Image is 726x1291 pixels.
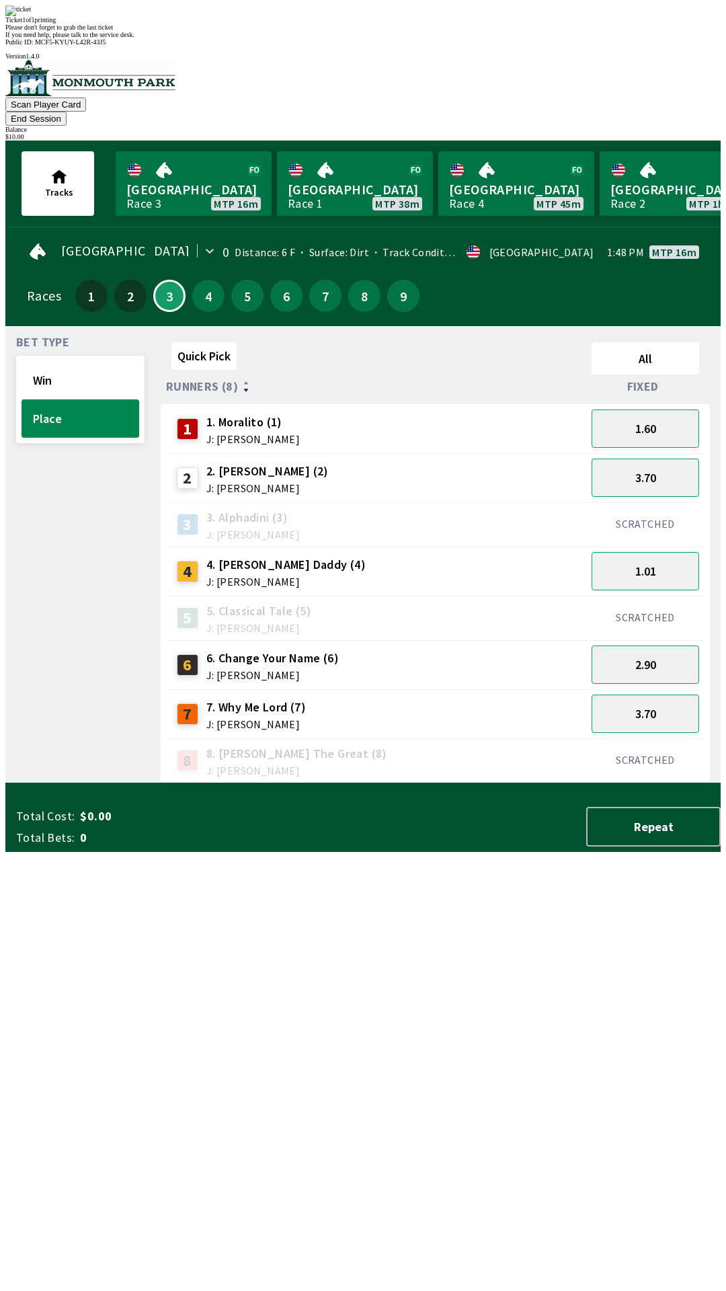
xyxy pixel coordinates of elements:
button: 2 [114,280,147,312]
button: End Session [5,112,67,126]
div: Runners (8) [166,380,586,393]
div: 5 [177,607,198,629]
span: 4 [196,291,221,301]
span: J: [PERSON_NAME] [206,719,306,730]
button: 1 [75,280,108,312]
span: 1. Moralito (1) [206,414,300,431]
button: Scan Player Card [5,97,86,112]
div: Race 3 [126,198,161,209]
span: Track Condition: Firm [369,245,487,259]
button: Win [22,361,139,399]
span: 3 [158,292,181,299]
div: Ticket 1 of 1 printing [5,16,721,24]
img: ticket [5,5,31,16]
span: 1 [79,291,104,301]
span: Win [33,373,128,388]
span: [GEOGRAPHIC_DATA] [288,181,422,198]
div: 6 [177,654,198,676]
div: [GEOGRAPHIC_DATA] [489,247,594,258]
span: MTP 45m [536,198,581,209]
span: If you need help, please talk to the service desk. [5,31,134,38]
div: 2 [177,467,198,489]
div: SCRATCHED [592,611,699,624]
span: 1:48 PM [607,247,644,258]
span: All [598,351,693,366]
a: [GEOGRAPHIC_DATA]Race 1MTP 38m [277,151,433,216]
button: 5 [231,280,264,312]
a: [GEOGRAPHIC_DATA]Race 3MTP 16m [116,151,272,216]
span: J: [PERSON_NAME] [206,765,387,776]
div: Please don't forget to grab the last ticket [5,24,721,31]
div: Balance [5,126,721,133]
button: 6 [270,280,302,312]
div: 4 [177,561,198,582]
span: $0.00 [80,808,292,824]
button: Tracks [22,151,94,216]
span: J: [PERSON_NAME] [206,483,329,494]
span: Fixed [627,381,659,392]
span: 2. [PERSON_NAME] (2) [206,463,329,480]
span: Tracks [45,186,73,198]
span: Repeat [598,819,709,834]
button: 7 [309,280,341,312]
span: MTP 38m [375,198,419,209]
div: Races [27,290,61,301]
span: Place [33,411,128,426]
span: Surface: Dirt [295,245,369,259]
span: [GEOGRAPHIC_DATA] [61,245,190,256]
span: J: [PERSON_NAME] [206,670,339,680]
span: J: [PERSON_NAME] [206,576,366,587]
button: 4 [192,280,225,312]
span: 2.90 [635,657,656,672]
div: 1 [177,418,198,440]
img: venue logo [5,60,175,96]
button: Repeat [586,807,721,847]
span: 7. Why Me Lord (7) [206,699,306,716]
span: 3.70 [635,706,656,721]
span: [GEOGRAPHIC_DATA] [449,181,583,198]
div: 3 [177,514,198,535]
span: 6 [274,291,299,301]
a: [GEOGRAPHIC_DATA]Race 4MTP 45m [438,151,594,216]
span: Total Cost: [16,808,75,824]
div: Race 4 [449,198,484,209]
span: 8 [352,291,377,301]
button: 8 [348,280,380,312]
span: 1.01 [635,563,656,579]
button: 3.70 [592,459,699,497]
span: MTP 16m [214,198,258,209]
span: MCF5-KYUY-L42R-43J5 [35,38,106,46]
span: 6. Change Your Name (6) [206,650,339,667]
span: Quick Pick [177,348,231,364]
div: Fixed [586,380,704,393]
span: 7 [313,291,338,301]
span: Runners (8) [166,381,238,392]
span: 0 [80,830,292,846]
span: 3.70 [635,470,656,485]
span: 8. [PERSON_NAME] The Great (8) [206,745,387,762]
button: 2.90 [592,645,699,684]
button: 1.60 [592,409,699,448]
span: 9 [391,291,416,301]
button: Place [22,399,139,438]
div: 7 [177,703,198,725]
button: 1.01 [592,552,699,590]
span: 1.60 [635,421,656,436]
span: J: [PERSON_NAME] [206,529,300,540]
span: 2 [118,291,143,301]
span: [GEOGRAPHIC_DATA] [126,181,261,198]
button: 3.70 [592,695,699,733]
span: Total Bets: [16,830,75,846]
button: 9 [387,280,419,312]
span: 4. [PERSON_NAME] Daddy (4) [206,556,366,574]
button: Quick Pick [171,342,237,370]
div: $ 10.00 [5,133,721,141]
span: Bet Type [16,337,69,348]
span: 5. Classical Tale (5) [206,602,311,620]
div: Race 1 [288,198,323,209]
div: 0 [223,247,229,258]
span: 3. Alphadini (3) [206,509,300,526]
button: All [592,342,699,375]
span: MTP 16m [652,247,696,258]
div: SCRATCHED [592,517,699,531]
